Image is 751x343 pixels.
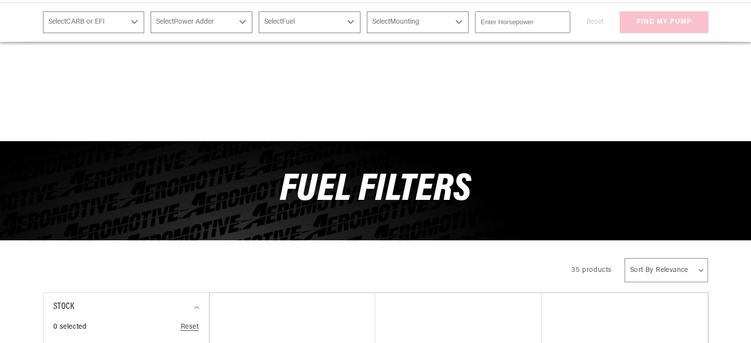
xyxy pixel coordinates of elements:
span: Stock [53,300,75,314]
summary: Stock (0 selected) [53,293,199,322]
span: 35 products [571,267,612,274]
select: CARB or EFI [43,11,145,33]
select: Mounting [367,11,469,33]
a: Reset [181,322,199,333]
span: 0 selected [53,322,87,333]
select: Fuel [259,11,360,33]
span: Fuel Filters [280,171,472,210]
input: Enter Horsepower [475,11,570,33]
select: Power Adder [151,11,252,33]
